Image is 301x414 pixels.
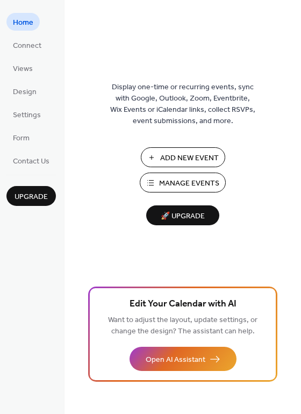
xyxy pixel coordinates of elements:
[6,36,48,54] a: Connect
[6,13,40,31] a: Home
[6,82,43,100] a: Design
[110,82,255,127] span: Display one-time or recurring events, sync with Google, Outlook, Zoom, Eventbrite, Wix Events or ...
[13,63,33,75] span: Views
[13,40,41,52] span: Connect
[13,87,37,98] span: Design
[6,59,39,77] a: Views
[13,133,30,144] span: Form
[160,153,219,164] span: Add New Event
[6,129,36,146] a: Form
[15,191,48,203] span: Upgrade
[141,147,225,167] button: Add New Event
[153,209,213,224] span: 🚀 Upgrade
[130,297,236,312] span: Edit Your Calendar with AI
[108,313,257,339] span: Want to adjust the layout, update settings, or change the design? The assistant can help.
[130,347,236,371] button: Open AI Assistant
[13,17,33,28] span: Home
[159,178,219,189] span: Manage Events
[13,110,41,121] span: Settings
[6,152,56,169] a: Contact Us
[140,173,226,192] button: Manage Events
[146,354,205,366] span: Open AI Assistant
[146,205,219,225] button: 🚀 Upgrade
[13,156,49,167] span: Contact Us
[6,186,56,206] button: Upgrade
[6,105,47,123] a: Settings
